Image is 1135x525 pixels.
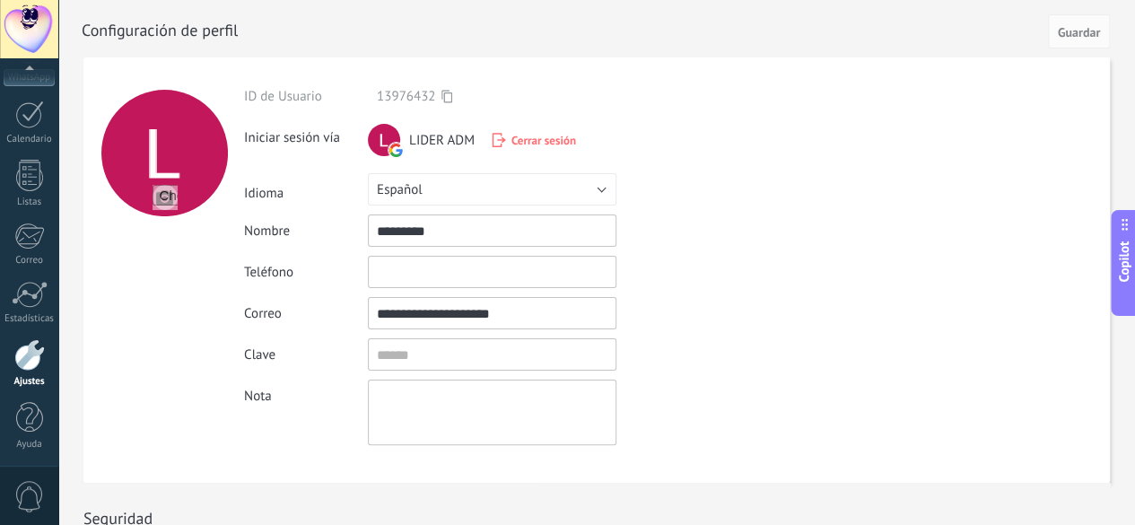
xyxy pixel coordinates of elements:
div: Ajustes [4,376,56,388]
div: Nota [244,380,368,405]
span: LIDER ADM [409,132,475,149]
span: Cerrar sesión [511,133,576,148]
div: ID de Usuario [244,88,368,105]
div: Nombre [244,223,368,240]
span: 13976432 [377,88,435,105]
button: Español [368,173,616,206]
div: Correo [4,255,56,267]
div: Idioma [244,178,368,202]
div: Clave [244,346,368,363]
button: Guardar [1048,14,1110,48]
span: Guardar [1058,26,1100,39]
div: Ayuda [4,439,56,451]
div: Listas [4,197,56,208]
span: Español [377,181,423,198]
div: Teléfono [244,264,368,281]
div: Iniciar sesión vía [244,122,368,146]
div: Calendario [4,134,56,145]
div: Estadísticas [4,313,56,325]
div: Correo [244,305,368,322]
span: Copilot [1115,241,1133,282]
